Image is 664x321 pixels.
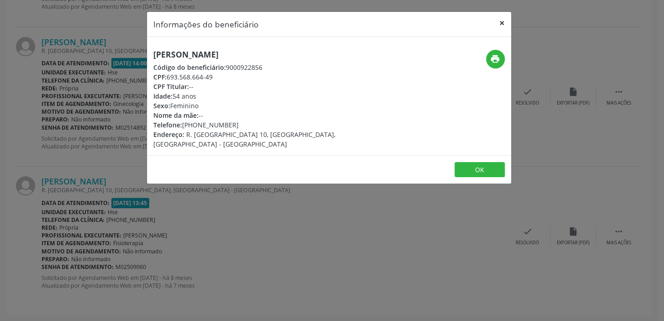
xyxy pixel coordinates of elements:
h5: Informações do beneficiário [153,18,259,30]
div: -- [153,111,383,120]
span: CPF Titular: [153,82,189,91]
button: Close [493,12,511,34]
div: [PHONE_NUMBER] [153,120,383,130]
div: 54 anos [153,91,383,101]
div: -- [153,82,383,91]
span: Endereço: [153,130,184,139]
span: Telefone: [153,121,182,129]
div: 9000922856 [153,63,383,72]
button: print [486,50,505,68]
span: CPF: [153,73,167,81]
span: Sexo: [153,101,170,110]
span: Nome da mãe: [153,111,199,120]
span: R. [GEOGRAPHIC_DATA] 10, [GEOGRAPHIC_DATA], [GEOGRAPHIC_DATA] - [GEOGRAPHIC_DATA] [153,130,335,148]
div: 693.568.664-49 [153,72,383,82]
i: print [490,54,500,64]
span: Idade: [153,92,173,100]
button: OK [455,162,505,178]
span: Código do beneficiário: [153,63,226,72]
div: Feminino [153,101,383,111]
h5: [PERSON_NAME] [153,50,383,59]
